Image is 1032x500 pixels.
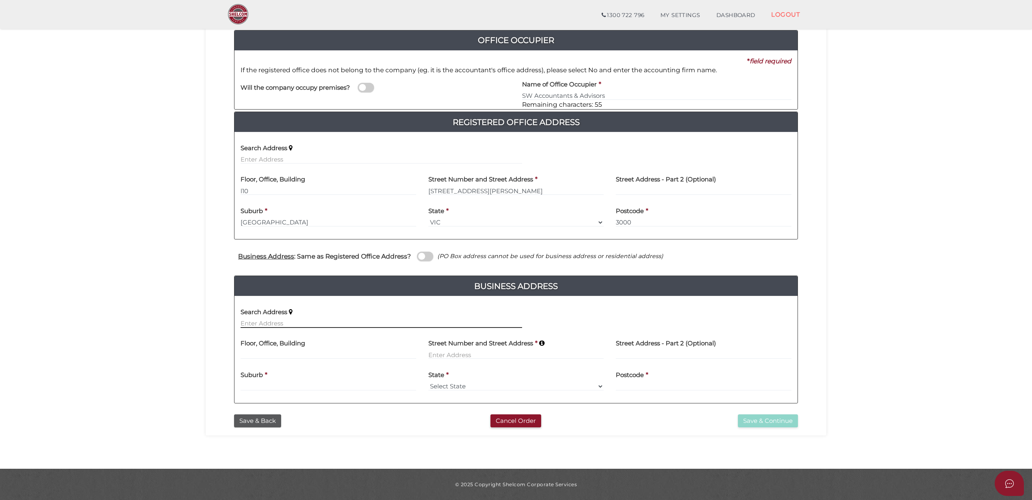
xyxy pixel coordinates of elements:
h4: Business Address [234,280,798,293]
h4: Suburb [241,372,263,379]
h4: State [428,208,444,215]
input: Enter Address [428,350,604,359]
h4: Floor, Office, Building [241,176,305,183]
h4: Search Address [241,145,287,152]
button: Open asap [995,471,1024,496]
h4: Street Number and Street Address [428,176,533,183]
i: Keep typing in your address(including suburb) until it appears [539,340,544,347]
a: LOGOUT [763,6,808,23]
h4: Will the company occupy premises? [241,84,350,91]
i: field required [750,57,791,65]
button: Save & Continue [738,414,798,428]
h4: Street Address - Part 2 (Optional) [616,340,716,347]
i: (PO Box address cannot be used for business address or residential address) [437,252,663,260]
h4: Floor, Office, Building [241,340,305,347]
i: Keep typing in your address(including suburb) until it appears [289,309,292,315]
p: If the registered office does not belong to the company (eg. it is the accountant's office addres... [241,66,791,75]
a: DASHBOARD [708,7,763,24]
h4: State [428,372,444,379]
h4: Street Number and Street Address [428,340,533,347]
input: Enter Address [428,186,604,195]
h4: Suburb [241,208,263,215]
span: Remaining characters: 55 [522,101,602,108]
button: Cancel Order [490,414,541,428]
h4: Search Address [241,309,287,316]
a: MY SETTINGS [652,7,708,24]
input: Enter Address [241,319,522,328]
input: Postcode must be exactly 4 digits [616,218,791,227]
button: Save & Back [234,414,281,428]
h4: Postcode [616,208,644,215]
i: Keep typing in your address(including suburb) until it appears [289,145,292,151]
h4: Postcode [616,372,644,379]
div: © 2025 Copyright Shelcom Corporate Services [212,481,820,488]
a: Registered Office Address [234,116,798,129]
h4: : Same as Registered Office Address? [238,253,411,260]
h4: Office Occupier [234,34,798,47]
input: Postcode must be exactly 4 digits [616,382,791,391]
a: 1300 722 796 [593,7,652,24]
h4: Name of Office Occupier [522,81,597,88]
h4: Street Address - Part 2 (Optional) [616,176,716,183]
u: Business Address [238,252,294,260]
input: Enter Address [241,155,522,164]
